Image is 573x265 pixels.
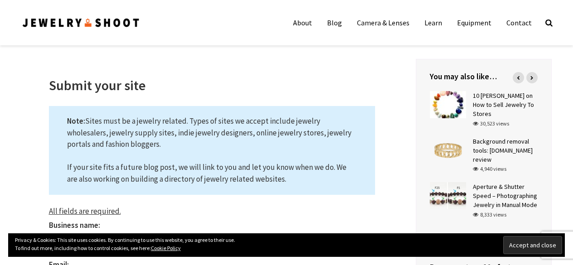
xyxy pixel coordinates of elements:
a: Contact [500,14,539,32]
div: Privacy & Cookies: This site uses cookies. By continuing to use this website, you agree to their ... [8,233,565,257]
a: Cookie Policy [151,245,181,251]
div: 8,333 views [473,211,506,219]
div: 4,940 views [473,165,506,173]
a: Equipment [450,14,498,32]
a: Learn [418,14,449,32]
p: Sites must be a jewelry related. Types of sites we accept include jewelry wholesalers, jewelry su... [49,106,375,195]
b: Business name: [49,220,100,230]
input: Accept and close [503,236,562,254]
img: Jewelry Photographer Bay Area - San Francisco | Nationwide via Mail [22,17,140,29]
a: 10 [PERSON_NAME] on How to Sell Jewelry To Stores [473,92,534,118]
h4: You may also like… [430,71,538,82]
a: Aperture & Shutter Speed – Photographing Jewelry in Manual Mode [473,183,537,209]
a: Camera & Lenses [350,14,416,32]
u: All fields are required. [49,206,121,216]
h1: Submit your site [49,77,375,93]
div: 30,523 views [473,120,509,128]
a: Blog [320,14,349,32]
a: Background removal tools: [DOMAIN_NAME] review [473,137,533,164]
a: About [286,14,319,32]
strong: Note: [67,116,85,126]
